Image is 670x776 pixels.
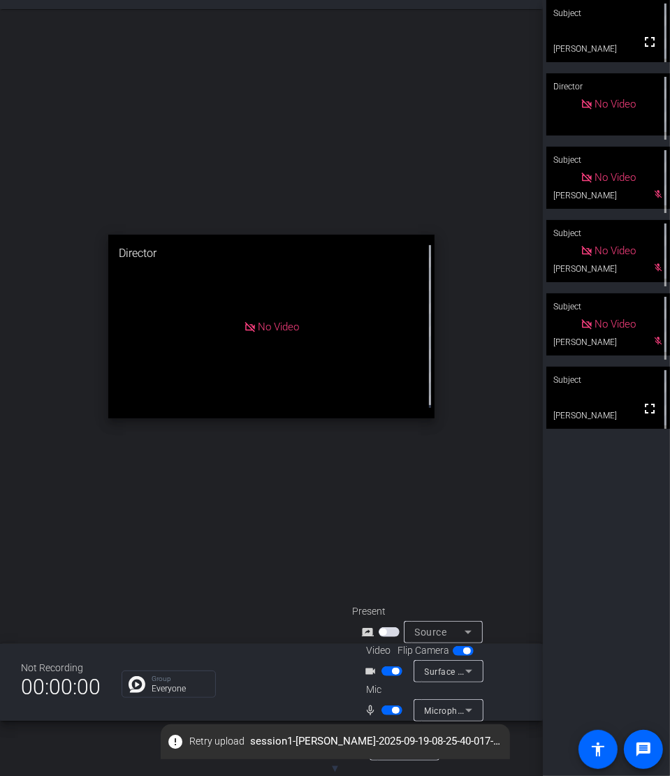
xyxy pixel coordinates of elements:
mat-icon: error [168,733,184,750]
div: Subject [546,220,670,247]
span: No Video [595,244,636,257]
span: Surface Camera Front (045e:0c1e) [425,666,566,677]
mat-icon: videocam_outline [365,663,381,680]
span: No Video [595,318,636,330]
span: 00:00:00 [21,670,101,704]
mat-icon: fullscreen [641,34,658,50]
div: Speaker [352,722,436,736]
p: Everyone [152,685,208,693]
div: Present [352,604,492,619]
p: Group [152,675,208,682]
span: No Video [595,98,636,110]
mat-icon: message [635,741,652,758]
span: Source [415,627,447,638]
span: No Video [595,171,636,184]
div: Subject [546,147,670,173]
span: No Video [258,320,300,332]
img: Chat Icon [129,676,145,693]
div: Subject [546,293,670,320]
div: Not Recording [21,661,101,675]
span: Video [366,643,391,658]
span: session1-[PERSON_NAME]-2025-09-19-08-25-40-017-0.webm [161,729,510,754]
div: Director [108,235,434,272]
div: Subject [546,367,670,393]
span: Flip Camera [398,643,449,658]
mat-icon: screen_share_outline [362,624,379,640]
mat-icon: fullscreen [641,400,658,417]
span: Microphone Array (Realtek High Definition Audio(SST)) [425,705,649,716]
mat-icon: accessibility [590,741,606,758]
div: Director [546,73,670,100]
div: Mic [352,682,492,697]
span: Retry upload [190,734,245,749]
mat-icon: mic_none [365,702,381,719]
span: ▼ [330,762,340,775]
